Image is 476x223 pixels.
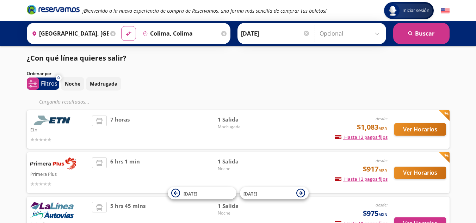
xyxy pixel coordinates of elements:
span: [DATE] [243,191,257,197]
em: desde: [376,116,388,122]
span: 7 horas [110,116,130,143]
img: Primera Plus [30,157,76,169]
img: Autovías y La Línea [30,202,74,219]
em: desde: [376,202,388,208]
button: [DATE] [240,187,309,199]
p: Noche [65,80,80,87]
a: Brand Logo [27,4,80,17]
input: Buscar Destino [140,25,220,42]
span: Hasta 12 pagos fijos [335,134,388,140]
span: Noche [218,210,267,216]
span: 1 Salida [218,202,267,210]
span: [DATE] [184,191,197,197]
input: Elegir Fecha [241,25,310,42]
small: MXN [378,212,388,217]
input: Opcional [320,25,383,42]
button: Madrugada [86,77,121,91]
button: Noche [61,77,84,91]
i: Brand Logo [27,4,80,15]
p: Ordenar por [27,70,51,77]
p: Primera Plus [30,169,89,178]
span: 1 Salida [218,116,267,124]
button: [DATE] [168,187,236,199]
em: Cargando resultados ... [39,98,89,105]
span: 1 Salida [218,157,267,166]
p: Madrugada [90,80,117,87]
button: 0Filtros [27,78,59,90]
span: Noche [218,166,267,172]
p: ¿Con qué línea quieres salir? [27,53,126,63]
button: Buscar [393,23,450,44]
em: ¡Bienvenido a la nueva experiencia de compra de Reservamos, una forma más sencilla de comprar tus... [82,7,327,14]
input: Buscar Origen [29,25,109,42]
span: Hasta 12 pagos fijos [335,176,388,182]
em: desde: [376,157,388,163]
small: MXN [378,125,388,131]
span: Madrugada [218,124,267,130]
button: Ver Horarios [394,123,446,136]
span: $1,083 [357,122,388,132]
span: Iniciar sesión [400,7,432,14]
img: Etn [30,116,76,125]
span: 0 [57,75,60,81]
span: $917 [363,164,388,174]
button: Ver Horarios [394,167,446,179]
p: Etn [30,125,89,134]
span: $975 [363,208,388,219]
p: Filtros [41,79,57,88]
small: MXN [378,167,388,173]
button: English [441,6,450,15]
span: 6 hrs 1 min [110,157,140,188]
